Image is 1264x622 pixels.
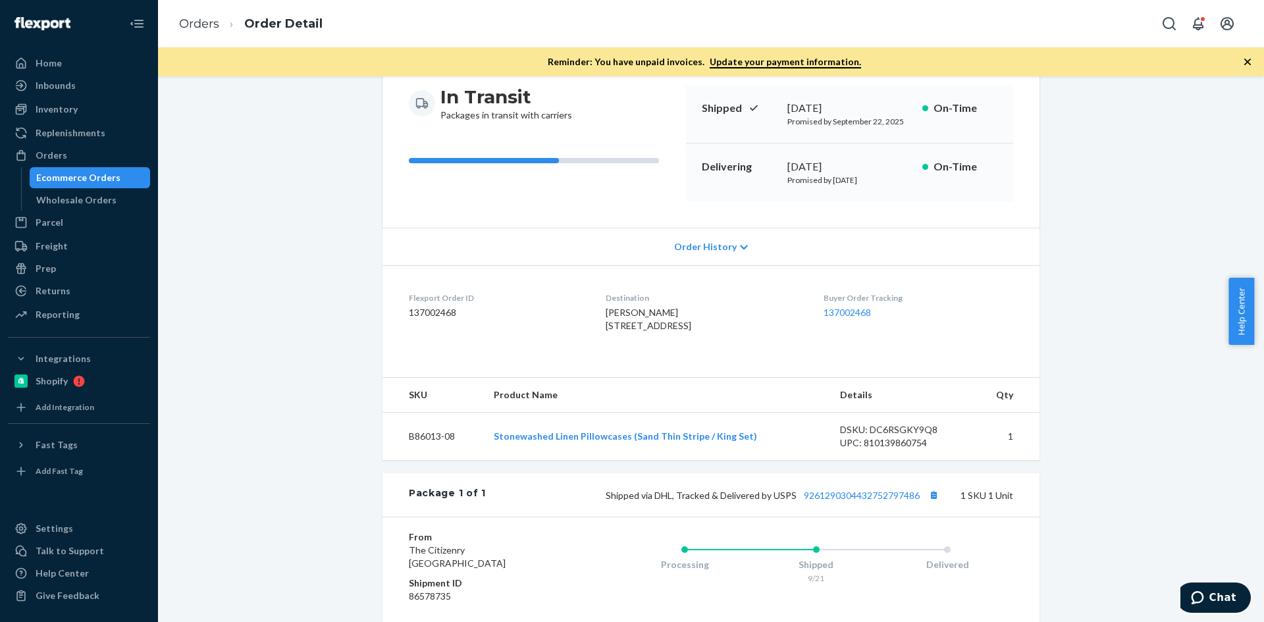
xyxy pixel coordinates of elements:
p: On-Time [934,159,997,174]
button: Close Navigation [124,11,150,37]
a: Ecommerce Orders [30,167,151,188]
div: Delivered [882,558,1013,571]
div: Package 1 of 1 [409,486,486,504]
dt: Shipment ID [409,577,566,590]
div: Inventory [36,103,78,116]
div: Shipped [750,558,882,571]
a: Wholesale Orders [30,190,151,211]
div: Wholesale Orders [36,194,117,207]
a: Add Fast Tag [8,461,150,482]
div: Add Integration [36,402,94,413]
button: Copy tracking number [925,486,942,504]
button: Integrations [8,348,150,369]
span: The Citizenry [GEOGRAPHIC_DATA] [409,544,506,569]
dt: From [409,531,566,544]
div: [DATE] [787,101,912,116]
p: On-Time [934,101,997,116]
a: Orders [8,145,150,166]
div: Add Fast Tag [36,465,83,477]
button: Give Feedback [8,585,150,606]
a: Add Integration [8,397,150,418]
a: Reporting [8,304,150,325]
td: B86013-08 [382,413,483,461]
th: Details [829,378,974,413]
div: UPC: 810139860754 [840,436,964,450]
div: Orders [36,149,67,162]
div: Integrations [36,352,91,365]
div: Prep [36,262,56,275]
img: Flexport logo [14,17,70,30]
div: Inbounds [36,79,76,92]
div: Settings [36,522,73,535]
a: Shopify [8,371,150,392]
h3: In Transit [440,85,572,109]
ol: breadcrumbs [169,5,333,43]
div: Replenishments [36,126,105,140]
div: Reporting [36,308,80,321]
th: SKU [382,378,483,413]
div: Fast Tags [36,438,78,452]
a: Inbounds [8,75,150,96]
a: Help Center [8,563,150,584]
button: Open account menu [1214,11,1240,37]
a: Settings [8,518,150,539]
a: 9261290304432752797486 [804,490,920,501]
div: DSKU: DC6RSGKY9Q8 [840,423,964,436]
div: Processing [619,558,750,571]
iframe: Opens a widget where you can chat to one of our agents [1180,583,1251,615]
dd: 86578735 [409,590,566,603]
dt: Buyer Order Tracking [824,292,1013,303]
a: 137002468 [824,307,871,318]
a: Update your payment information. [710,56,861,68]
button: Fast Tags [8,434,150,455]
dt: Flexport Order ID [409,292,585,303]
span: Shipped via DHL, Tracked & Delivered by USPS [606,490,942,501]
div: Give Feedback [36,589,99,602]
button: Open notifications [1185,11,1211,37]
p: Promised by September 22, 2025 [787,116,912,127]
div: Parcel [36,216,63,229]
div: 9/21 [750,573,882,584]
a: Returns [8,280,150,301]
a: Inventory [8,99,150,120]
a: Parcel [8,212,150,233]
dt: Destination [606,292,802,303]
div: Home [36,57,62,70]
button: Open Search Box [1156,11,1182,37]
th: Product Name [483,378,829,413]
div: Ecommerce Orders [36,171,120,184]
dd: 137002468 [409,306,585,319]
a: Freight [8,236,150,257]
span: Order History [674,240,737,253]
a: Order Detail [244,16,323,31]
div: Returns [36,284,70,298]
p: Shipped [702,101,777,116]
a: Home [8,53,150,74]
td: 1 [974,413,1040,461]
div: 1 SKU 1 Unit [486,486,1013,504]
div: Freight [36,240,68,253]
span: [PERSON_NAME] [STREET_ADDRESS] [606,307,691,331]
p: Reminder: You have unpaid invoices. [548,55,861,68]
a: Stonewashed Linen Pillowcases (Sand Thin Stripe / King Set) [494,430,757,442]
div: Packages in transit with carriers [440,85,572,122]
div: Help Center [36,567,89,580]
th: Qty [974,378,1040,413]
button: Help Center [1228,278,1254,345]
div: Talk to Support [36,544,104,557]
p: Promised by [DATE] [787,174,912,186]
div: [DATE] [787,159,912,174]
p: Delivering [702,159,777,174]
button: Talk to Support [8,540,150,561]
a: Prep [8,258,150,279]
div: Shopify [36,375,68,388]
a: Orders [179,16,219,31]
a: Replenishments [8,122,150,143]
